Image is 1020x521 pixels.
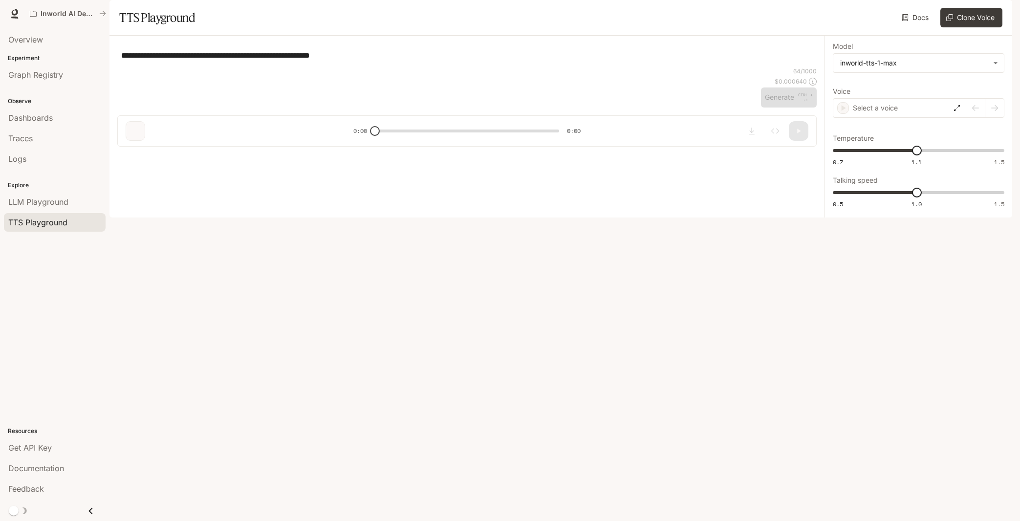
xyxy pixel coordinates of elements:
[911,200,922,208] span: 1.0
[833,135,874,142] p: Temperature
[793,67,817,75] p: 64 / 1000
[833,43,853,50] p: Model
[940,8,1002,27] button: Clone Voice
[853,103,898,113] p: Select a voice
[911,158,922,166] span: 1.1
[833,158,843,166] span: 0.7
[775,77,807,86] p: $ 0.000640
[119,8,195,27] h1: TTS Playground
[994,158,1004,166] span: 1.5
[833,200,843,208] span: 0.5
[900,8,933,27] a: Docs
[840,58,988,68] div: inworld-tts-1-max
[833,88,850,95] p: Voice
[994,200,1004,208] span: 1.5
[41,10,95,18] p: Inworld AI Demos
[833,54,1004,72] div: inworld-tts-1-max
[25,4,110,23] button: All workspaces
[833,177,878,184] p: Talking speed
